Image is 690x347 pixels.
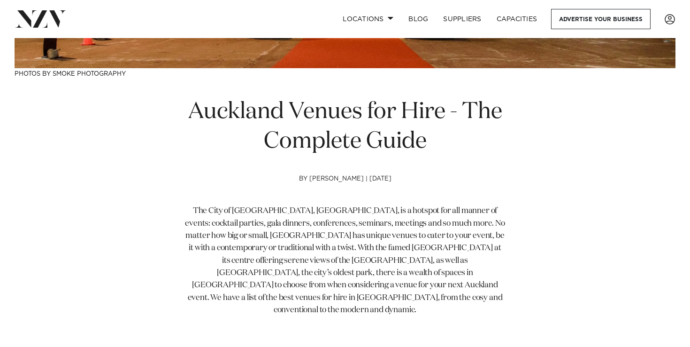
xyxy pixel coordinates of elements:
a: Capacities [489,9,545,29]
h4: by [PERSON_NAME] | [DATE] [184,175,506,205]
h1: Auckland Venues for Hire - The Complete Guide [184,97,506,157]
a: SUPPLIERS [436,9,489,29]
a: BLOG [401,9,436,29]
a: Advertise your business [551,9,651,29]
a: Locations [335,9,401,29]
img: nzv-logo.png [15,10,66,27]
span: The City of [GEOGRAPHIC_DATA], [GEOGRAPHIC_DATA], is a hotspot for all manner of events: cocktail... [185,207,505,314]
a: Photos by Smoke Photography [15,71,126,77]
